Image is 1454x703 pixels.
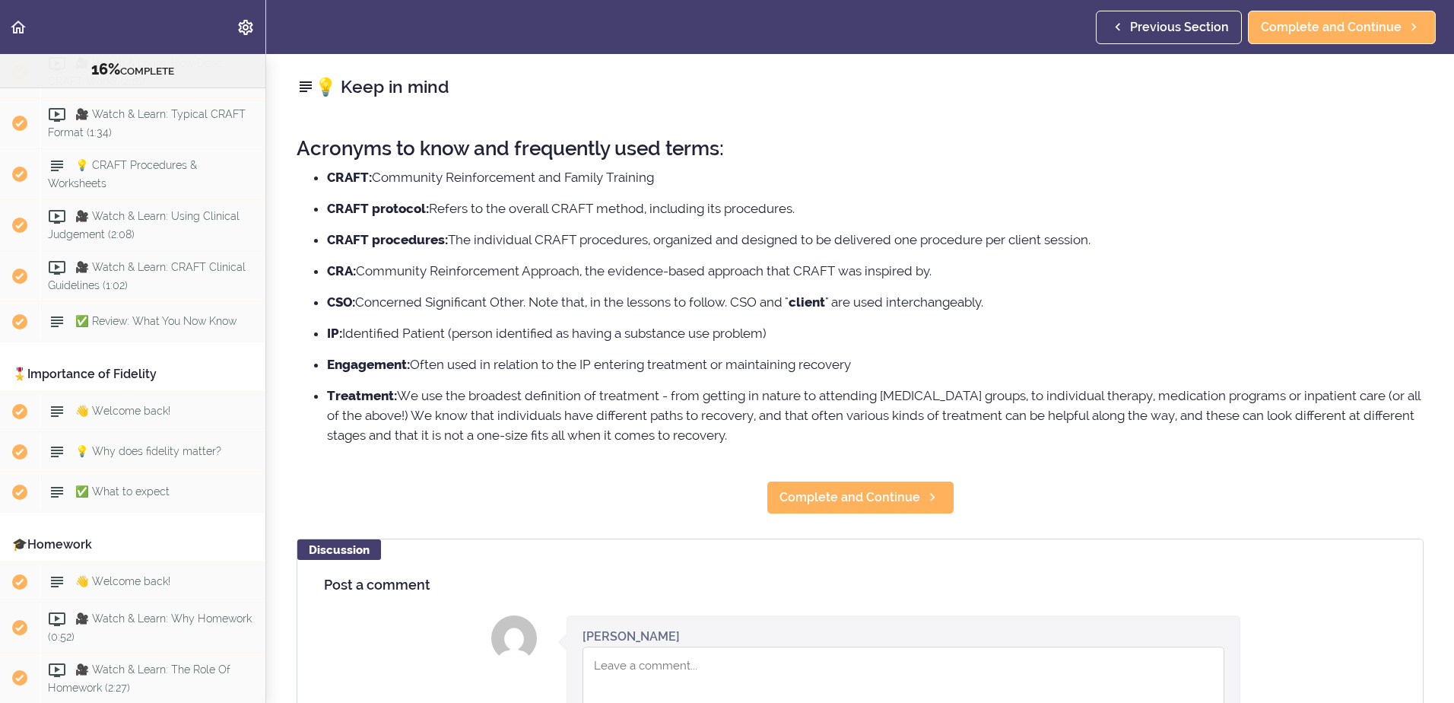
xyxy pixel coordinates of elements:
span: ✅ Review: What You Now Know [75,315,237,327]
span: Complete and Continue [1261,18,1402,37]
a: Previous Section [1096,11,1242,44]
img: Ruth [491,616,537,661]
h2: 💡 Keep in mind [297,74,1424,100]
span: 👋 Welcome back! [75,575,170,587]
div: COMPLETE [19,60,246,80]
strong: CRAFT procedures: [327,232,448,247]
a: Complete and Continue [767,481,954,514]
svg: Settings Menu [237,18,255,37]
h2: Acronyms to know and frequently used terms: [297,138,1424,160]
strong: CSO: [327,294,355,310]
li: Concerned Significant Other. Note that, in the lessons to follow. CSO and " " are used interchang... [327,292,1424,312]
span: 🎥 Watch & Learn: Typical CRAFT Format (1:34) [48,108,246,138]
span: 🎥 Watch & Learn: The Role Of Homework (2:27) [48,663,230,693]
h4: Post a comment [324,577,1396,593]
span: Previous Section [1130,18,1229,37]
svg: Back to course curriculum [9,18,27,37]
li: We use the broadest definition of treatment - from getting in nature to attending [MEDICAL_DATA] ... [327,386,1424,445]
li: Community Reinforcement Approach, the evidence-based approach that CRAFT was inspired by. [327,261,1424,281]
div: [PERSON_NAME] [583,628,680,645]
strong: CRAFT: [327,170,372,185]
span: Complete and Continue [779,488,920,507]
strong: CRA: [327,263,356,278]
span: 💡 Why does fidelity matter? [75,445,221,457]
li: Often used in relation to the IP entering treatment or maintaining recovery [327,355,1424,374]
div: Discussion [297,539,381,560]
strong: Engagement: [327,357,410,372]
span: 💡 CRAFT Procedures & Worksheets [48,159,197,189]
li: Identified Patient (person identified as having a substance use problem) [327,323,1424,343]
strong: IP: [327,326,342,341]
li: Community Reinforcement and Family Training [327,167,1424,187]
span: 🎥 Watch & Learn: Why Homework (0:52) [48,612,252,642]
span: 16% [91,60,120,78]
strong: Treatment: [327,388,397,403]
span: 🎥 Watch & Learn: CRAFT Clinical Guidelines (1:02) [48,261,246,291]
strong: client [789,294,825,310]
li: Refers to the overall CRAFT method, including its procedures. [327,199,1424,218]
span: ✅ What to expect [75,485,170,498]
li: The individual CRAFT procedures, organized and designed to be delivered one procedure per client ... [327,230,1424,250]
span: 🎥 Watch & Learn: Using Clinical Judgement (2:08) [48,210,240,240]
strong: CRAFT protocol: [327,201,429,216]
a: Complete and Continue [1248,11,1436,44]
span: 👋 Welcome back! [75,405,170,417]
